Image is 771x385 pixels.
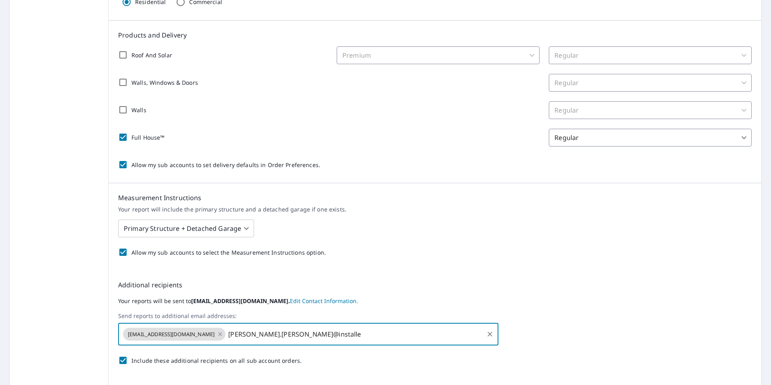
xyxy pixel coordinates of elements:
p: Allow my sub accounts to select the Measurement Instructions option. [131,248,326,257]
p: Roof And Solar [131,51,172,59]
p: Walls [131,106,146,114]
div: [EMAIL_ADDRESS][DOMAIN_NAME] [123,328,225,341]
p: Additional recipients [118,280,752,290]
p: Products and Delivery [118,30,752,40]
a: EditContactInfo [290,297,358,305]
div: Primary Structure + Detached Garage [118,217,254,240]
p: Your report will include the primary structure and a detached garage if one exists. [118,206,752,213]
p: Allow my sub accounts to set delivery defaults in Order Preferences. [131,161,320,169]
div: Regular [549,101,752,119]
b: [EMAIL_ADDRESS][DOMAIN_NAME]. [191,297,290,305]
span: [EMAIL_ADDRESS][DOMAIN_NAME] [123,331,219,338]
p: Walls, Windows & Doors [131,78,198,87]
p: Include these additional recipients on all sub account orders. [131,356,302,365]
div: Premium [337,46,540,64]
p: Measurement Instructions [118,193,752,203]
div: Regular [549,74,752,92]
button: Clear [484,329,496,340]
p: Full House™ [131,133,165,142]
label: Your reports will be sent to [118,296,752,306]
div: Regular [549,46,752,64]
div: Regular [549,129,752,146]
label: Send reports to additional email addresses: [118,312,752,320]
